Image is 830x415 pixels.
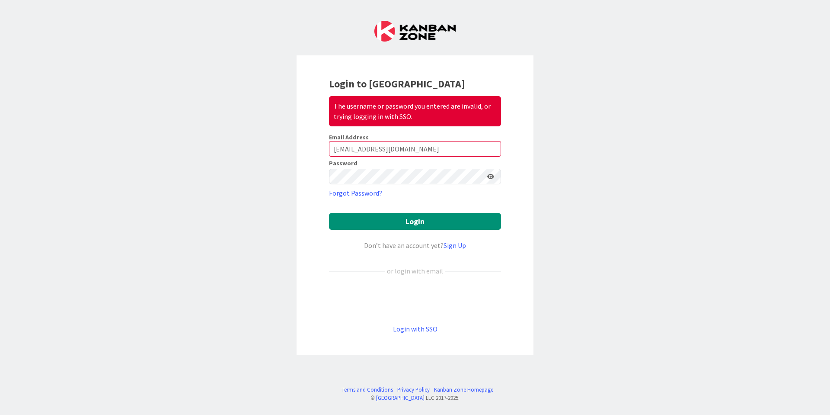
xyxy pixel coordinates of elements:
[376,394,425,401] a: [GEOGRAPHIC_DATA]
[393,325,437,333] a: Login with SSO
[329,240,501,251] div: Don’t have an account yet?
[434,386,493,394] a: Kanban Zone Homepage
[329,188,382,198] a: Forgot Password?
[325,290,505,309] iframe: Sign in with Google Button
[374,21,456,42] img: Kanban Zone
[329,77,465,90] b: Login to [GEOGRAPHIC_DATA]
[397,386,430,394] a: Privacy Policy
[329,96,501,126] div: The username or password you entered are invalid, or trying logging in with SSO.
[444,241,466,250] a: Sign Up
[329,133,369,141] label: Email Address
[329,213,501,230] button: Login
[385,266,445,276] div: or login with email
[329,160,358,166] label: Password
[342,386,393,394] a: Terms and Conditions
[337,394,493,402] div: © LLC 2017- 2025 .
